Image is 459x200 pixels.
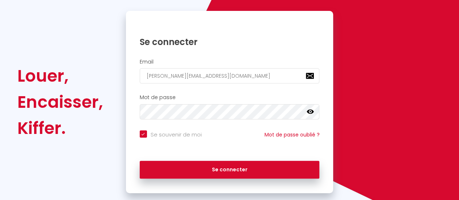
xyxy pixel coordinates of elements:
div: Louer, [17,63,103,89]
a: Mot de passe oublié ? [264,131,319,138]
button: Se connecter [140,161,320,179]
button: Ouvrir le widget de chat LiveChat [6,3,28,25]
div: Kiffer. [17,115,103,141]
h1: Se connecter [140,36,320,48]
h2: Mot de passe [140,94,320,101]
input: Ton Email [140,68,320,83]
div: Encaisser, [17,89,103,115]
h2: Email [140,59,320,65]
